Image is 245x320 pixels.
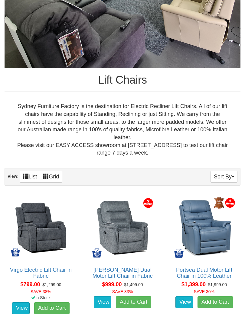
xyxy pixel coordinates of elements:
[90,195,155,261] img: Bristow Dual Motor Lift Chair in Fabric
[3,295,78,301] div: In Stock
[194,289,214,294] font: SAVE 30%
[20,281,40,287] span: $799.00
[92,267,152,279] a: [PERSON_NAME] Dual Motor Lift Chair in Fabric
[116,296,151,308] a: Add to Cart
[31,289,51,294] font: SAVE 38%
[94,296,111,308] a: View
[10,267,72,279] a: Virgo Electric Lift Chair in Fabric
[175,296,193,308] a: View
[8,174,18,179] strong: View:
[20,171,40,183] a: List
[124,282,143,287] del: $1,499.00
[176,267,232,279] a: Portsea Dual Motor Lift Chair in 100% Leather
[9,103,236,157] div: Sydney Furniture Factory is the destination for Electric Recliner Lift Chairs. All of our lift ch...
[42,282,61,287] del: $1,299.00
[5,74,240,86] h1: Lift Chairs
[208,282,227,287] del: $1,999.00
[112,289,133,294] font: SAVE 33%
[171,195,237,261] img: Portsea Dual Motor Lift Chair in 100% Leather
[198,296,233,308] a: Add to Cart
[102,281,122,287] span: $999.00
[211,171,237,183] button: Sort By
[181,281,206,287] span: $1,399.00
[8,195,74,261] img: Virgo Electric Lift Chair in Fabric
[34,302,70,314] a: Add to Cart
[40,171,62,183] a: Grid
[12,302,30,314] a: View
